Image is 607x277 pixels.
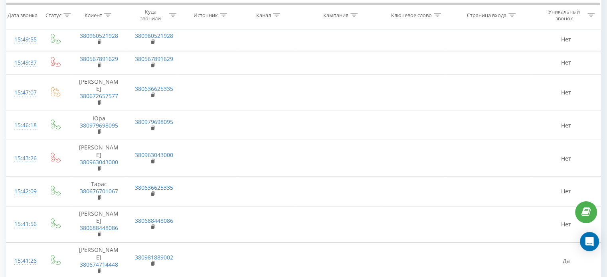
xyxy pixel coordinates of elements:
[14,151,33,166] div: 15:43:26
[135,85,173,92] a: 380636625335
[532,111,601,140] td: Нет
[85,12,102,18] div: Клиент
[323,12,348,18] div: Кампания
[532,177,601,206] td: Нет
[80,224,118,232] a: 380688448086
[135,55,173,63] a: 380567891629
[80,55,118,63] a: 380567891629
[135,118,173,126] a: 380979698095
[80,92,118,100] a: 380672657577
[14,118,33,133] div: 15:46:18
[135,217,173,224] a: 380688448086
[532,75,601,111] td: Нет
[80,32,118,39] a: 380960521928
[256,12,271,18] div: Канал
[71,177,127,206] td: Тарас
[134,8,168,22] div: Куда звонили
[71,111,127,140] td: ⁨Юра⁩
[80,261,118,268] a: 380674714448
[532,51,601,74] td: Нет
[543,8,585,22] div: Уникальный звонок
[467,12,506,18] div: Страница входа
[14,55,33,71] div: 15:49:37
[14,216,33,232] div: 15:41:56
[391,12,432,18] div: Ключевое слово
[532,140,601,177] td: Нет
[135,151,173,159] a: 380963043000
[14,184,33,199] div: 15:42:09
[80,122,118,129] a: 380979698095
[135,32,173,39] a: 380960521928
[8,12,38,18] div: Дата звонка
[45,12,61,18] div: Статус
[14,85,33,100] div: 15:47:07
[80,187,118,195] a: 380676701067
[194,12,218,18] div: Источник
[71,75,127,111] td: [PERSON_NAME]
[71,206,127,243] td: [PERSON_NAME]
[14,32,33,47] div: 15:49:55
[580,232,599,251] div: Open Intercom Messenger
[135,184,173,191] a: 380636625335
[532,206,601,243] td: Нет
[135,253,173,261] a: 380981889002
[71,140,127,177] td: [PERSON_NAME]
[80,158,118,166] a: 380963043000
[14,253,33,269] div: 15:41:26
[532,28,601,51] td: Нет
